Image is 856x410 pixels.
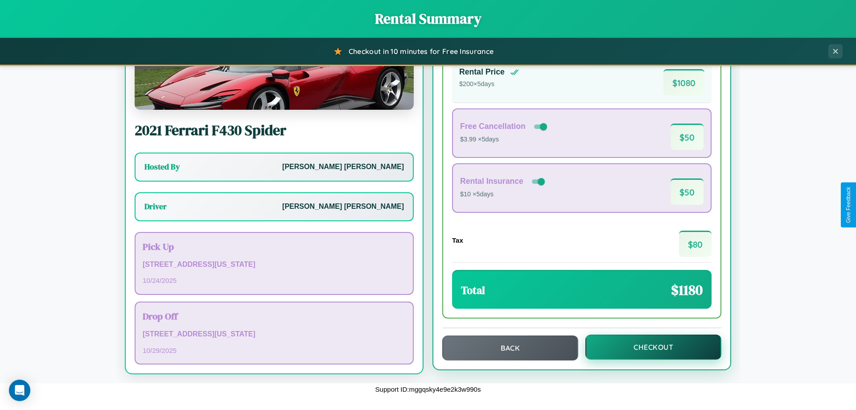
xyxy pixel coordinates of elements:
[143,344,406,356] p: 10 / 29 / 2025
[375,383,481,395] p: Support ID: mggqsky4e9e2k3w990s
[282,161,404,174] p: [PERSON_NAME] [PERSON_NAME]
[143,328,406,341] p: [STREET_ADDRESS][US_STATE]
[460,134,549,145] p: $3.99 × 5 days
[459,67,505,77] h4: Rental Price
[460,122,526,131] h4: Free Cancellation
[671,280,703,300] span: $ 1180
[143,274,406,286] p: 10 / 24 / 2025
[282,200,404,213] p: [PERSON_NAME] [PERSON_NAME]
[144,201,167,212] h3: Driver
[9,380,30,401] div: Open Intercom Messenger
[144,162,180,172] h3: Hosted By
[9,9,847,29] h1: Rental Summary
[671,124,704,150] span: $ 50
[585,335,721,360] button: Checkout
[679,231,712,257] span: $ 80
[143,310,406,323] h3: Drop Off
[460,189,547,200] p: $10 × 5 days
[459,79,519,90] p: $ 200 × 5 days
[135,120,414,140] h2: 2021 Ferrari F430 Spider
[452,236,463,244] h4: Tax
[349,47,494,56] span: Checkout in 10 minutes for Free Insurance
[460,177,523,186] h4: Rental Insurance
[442,335,578,360] button: Back
[845,187,852,223] div: Give Feedback
[663,69,704,95] span: $ 1080
[671,178,704,205] span: $ 50
[143,240,406,253] h3: Pick Up
[461,283,485,298] h3: Total
[143,258,406,271] p: [STREET_ADDRESS][US_STATE]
